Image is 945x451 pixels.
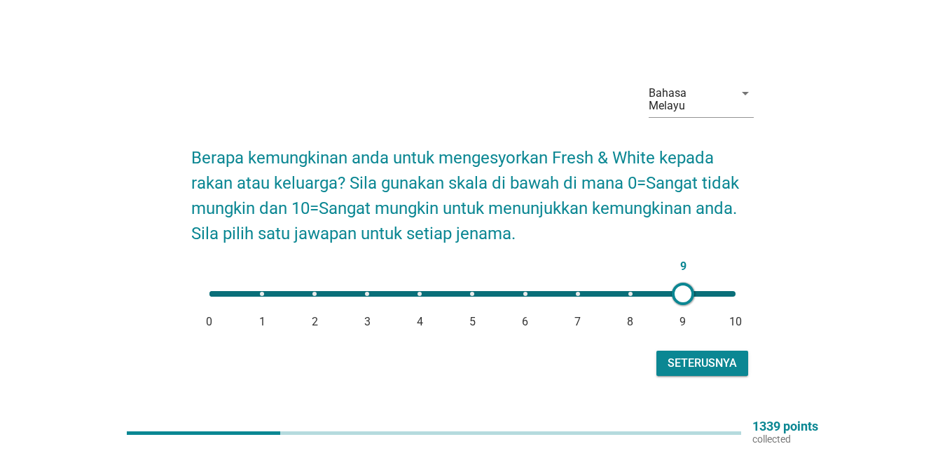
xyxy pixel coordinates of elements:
h2: Berapa kemungkinan anda untuk mengesyorkan Fresh & White kepada rakan atau keluarga? Sila gunakan... [191,131,754,246]
div: Bahasa Melayu [649,87,726,112]
span: 0 [206,314,212,330]
span: 1 [259,314,265,330]
span: 9 [680,314,686,330]
span: 2 [312,314,318,330]
span: 8 [627,314,633,330]
button: Seterusnya [656,351,748,376]
p: 1339 points [752,420,818,433]
span: 4 [417,314,423,330]
i: arrow_drop_down [737,85,754,102]
p: collected [752,433,818,445]
span: 9 [676,257,690,276]
span: 5 [469,314,476,330]
span: 7 [574,314,581,330]
span: 10 [729,314,742,330]
div: Seterusnya [668,355,737,372]
span: 6 [522,314,528,330]
span: 3 [364,314,371,330]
